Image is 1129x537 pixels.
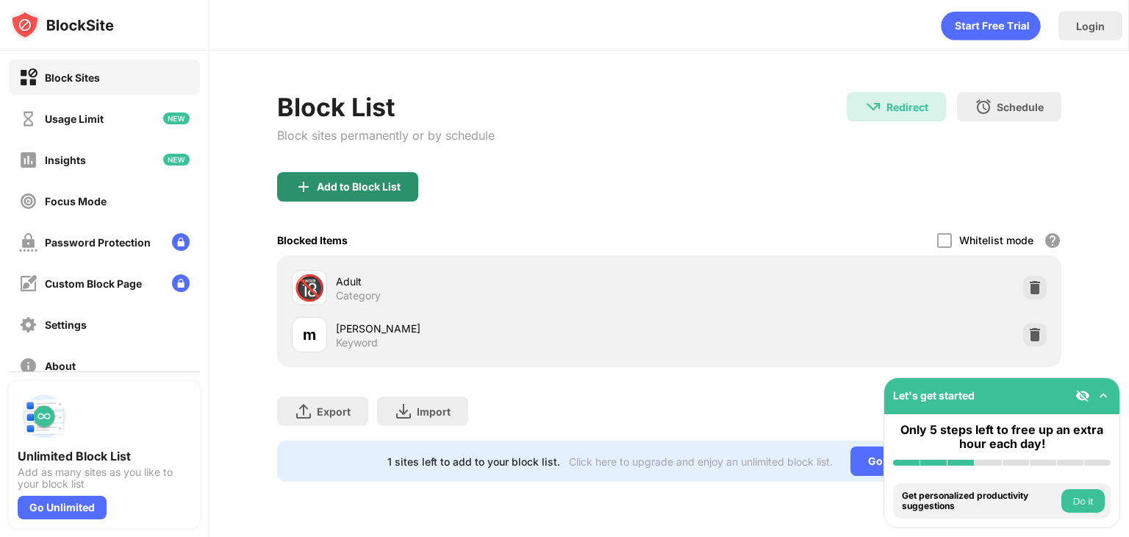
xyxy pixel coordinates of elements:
div: 🔞 [294,273,325,303]
div: Login [1076,20,1105,32]
div: Block Sites [45,71,100,84]
div: Let's get started [893,389,975,402]
img: lock-menu.svg [172,274,190,292]
img: push-block-list.svg [18,390,71,443]
img: lock-menu.svg [172,233,190,251]
img: customize-block-page-off.svg [19,274,37,293]
div: Password Protection [45,236,151,249]
img: block-on.svg [19,68,37,87]
img: new-icon.svg [163,154,190,166]
img: password-protection-off.svg [19,233,37,252]
div: Blocked Items [277,234,348,246]
img: logo-blocksite.svg [10,10,114,40]
div: Whitelist mode [959,234,1033,246]
div: Get personalized productivity suggestions [902,491,1058,512]
div: Add to Block List [317,181,401,193]
img: eye-not-visible.svg [1075,388,1090,403]
div: Add as many sites as you like to your block list [18,466,191,490]
img: settings-off.svg [19,316,37,334]
img: focus-off.svg [19,192,37,210]
div: Go Unlimited [850,447,951,476]
div: Settings [45,319,87,331]
div: Adult [336,274,669,289]
div: 1 sites left to add to your block list. [387,455,560,468]
img: new-icon.svg [163,113,190,124]
img: omni-setup-toggle.svg [1096,388,1111,403]
div: Block List [277,92,495,122]
div: [PERSON_NAME] [336,321,669,336]
div: Export [317,405,351,418]
div: Click here to upgrade and enjoy an unlimited block list. [569,455,833,468]
img: about-off.svg [19,357,37,375]
div: Category [336,289,381,302]
div: m [303,324,316,346]
div: Custom Block Page [45,277,142,290]
div: Import [417,405,451,418]
div: Keyword [336,336,378,349]
img: time-usage-off.svg [19,110,37,128]
div: Go Unlimited [18,496,107,519]
div: Focus Mode [45,195,107,207]
div: Redirect [886,101,928,113]
div: animation [941,11,1041,40]
button: Do it [1061,489,1105,513]
div: Usage Limit [45,113,104,125]
div: Only 5 steps left to free up an extra hour each day! [893,423,1111,451]
img: insights-off.svg [19,151,37,169]
div: Schedule [997,101,1044,113]
div: Unlimited Block List [18,449,191,463]
div: Insights [45,154,86,166]
div: Block sites permanently or by schedule [277,128,495,143]
div: About [45,360,76,372]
